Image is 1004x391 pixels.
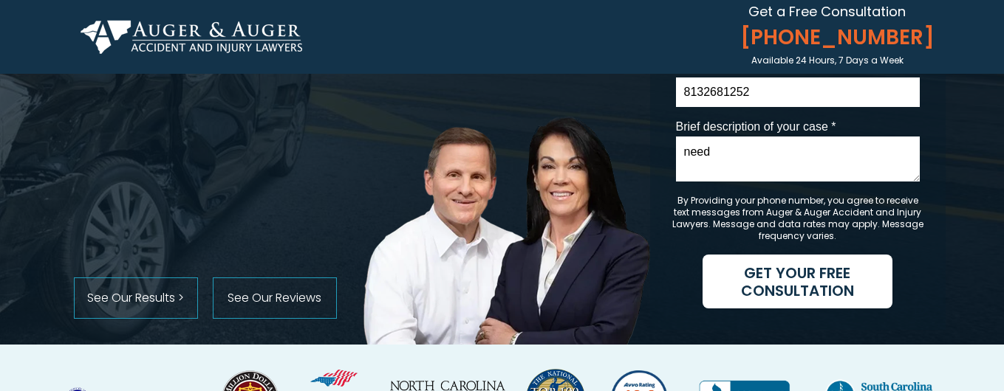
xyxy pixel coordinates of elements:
[75,291,197,305] span: See Our Results >
[81,20,302,54] img: Auger & Auger Accident and Injury Lawyers
[734,25,925,50] span: [PHONE_NUMBER]
[703,255,892,308] button: GET YOUR FREE CONSULTATION
[74,277,198,319] a: See Our Results >
[213,277,337,319] a: See Our Reviews
[734,20,925,55] a: [PHONE_NUMBER]
[703,264,892,300] span: GET YOUR FREE CONSULTATION
[360,113,655,345] img: Auger & Auger Accident and Injury Lawyers Founders
[676,77,920,107] input: Phone*
[214,291,336,305] span: See Our Reviews
[672,194,923,242] span: By Providing your phone number, you agree to receive text messages from Auger & Auger Accident an...
[748,2,906,21] span: Get a Free Consultation
[676,120,836,133] span: Brief description of your case *
[751,54,904,66] span: Available 24 Hours, 7 Days a Week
